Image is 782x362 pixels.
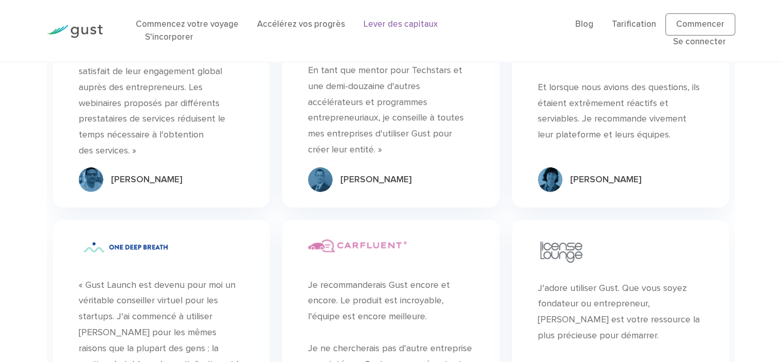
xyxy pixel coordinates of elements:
a: Commencez votre voyage [136,19,239,29]
img: Logo Gust [47,25,103,38]
img: Groupe 7 [538,167,562,192]
a: Commencer [665,13,735,36]
a: Blog [575,19,593,29]
font: Et lorsque nous avions des questions, ils étaient extrêmement réactifs et serviables. Je recomman... [538,82,700,140]
img: Carfluent [308,239,407,252]
font: J'adore utiliser Gust. Que vous soyez fondateur ou entrepreneur, [PERSON_NAME] est votre ressourc... [538,283,700,341]
font: des services. » [79,145,136,156]
a: Se connecter [673,37,726,47]
a: Tarification [612,19,656,29]
font: « Gust Launch est un produit performant pour tous les entrepreneurs souhaitant gérer leur gouvern... [79,3,243,140]
img: Groupe 9 [308,167,333,192]
a: S'incorporer [145,32,193,42]
font: Commencer [676,19,724,29]
a: Accélérez vos progrès [257,19,345,29]
font: En tant que mentor pour Techstars et une demi-douzaine d'autres accélérateurs et programmes entre... [308,65,464,155]
font: [PERSON_NAME] [340,174,412,185]
font: [PERSON_NAME] [570,174,642,185]
img: Salon des licences [538,239,585,264]
img: Une respiration profonde [79,239,172,255]
img: Groupe 7 [79,167,103,192]
a: Lever des capitaux [363,19,438,29]
font: Je recommanderais Gust encore et encore. Le produit est incroyable, l'équipe est encore meilleure. [308,280,450,322]
font: [PERSON_NAME] [111,174,183,185]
